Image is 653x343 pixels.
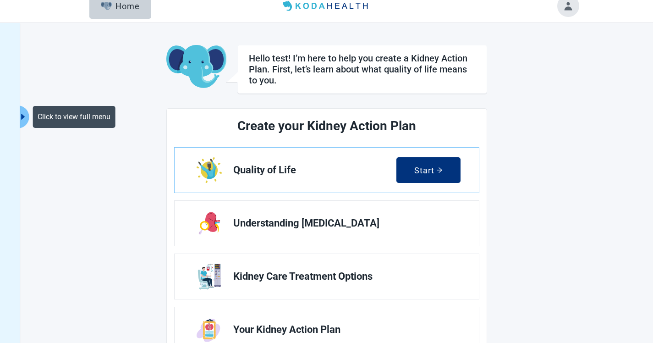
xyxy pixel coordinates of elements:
[175,148,479,193] a: Start Quality of Life section
[175,201,479,246] a: Edit Understanding Kidney Disease section
[436,167,443,173] span: arrow-right
[396,157,461,183] button: Startarrow-right
[175,254,479,299] a: Edit Kidney Care Treatment Options section
[233,218,453,229] span: Understanding [MEDICAL_DATA]
[233,271,453,282] span: Kidney Care Treatment Options
[209,116,445,136] h2: Create your Kidney Action Plan
[101,1,140,11] div: Home
[18,105,29,128] button: Expand menu
[233,324,453,335] span: Your Kidney Action Plan
[233,165,396,176] span: Quality of Life
[414,166,443,175] div: Start
[166,45,226,89] img: Koda Elephant
[33,106,115,128] div: Click to view full menu
[101,2,112,10] img: Elephant
[249,53,476,86] h1: Hello test! I’m here to help you create a Kidney Action Plan. First, let’s learn about what quali...
[19,112,27,121] span: caret-right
